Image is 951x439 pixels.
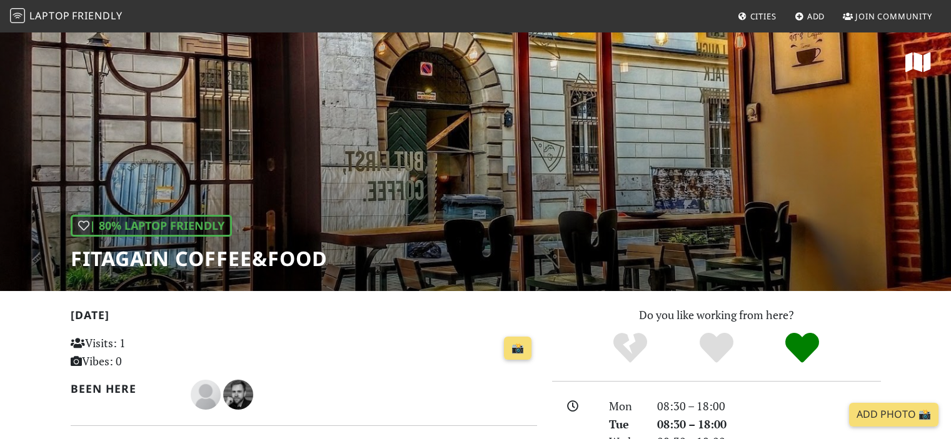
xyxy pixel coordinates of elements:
div: Yes [673,331,760,365]
div: 08:30 – 18:00 [650,415,888,433]
a: Join Community [838,5,937,27]
a: Cities [733,5,782,27]
span: Kirill Shmidt [223,386,253,401]
h2: Been here [71,382,176,395]
span: Add [807,11,825,22]
span: Friendly [72,9,122,22]
a: Add Photo 📸 [849,403,938,427]
div: 08:30 – 18:00 [650,397,888,415]
div: Tue [601,415,649,433]
div: No [587,331,673,365]
a: 📸 [504,337,531,360]
a: LaptopFriendly LaptopFriendly [10,6,123,27]
h2: [DATE] [71,308,537,327]
h1: Fitagain Coffee&Food [71,247,327,270]
div: | 80% Laptop Friendly [71,215,232,237]
img: 5151-kirill.jpg [223,380,253,410]
span: Cities [750,11,777,22]
span: Adam K. [191,386,223,401]
img: blank-535327c66bd565773addf3077783bbfce4b00ec00e9fd257753287c682c7fa38.png [191,380,221,410]
div: Definitely! [759,331,845,365]
span: Laptop [29,9,70,22]
p: Visits: 1 Vibes: 0 [71,334,216,370]
p: Do you like working from here? [552,306,881,324]
div: Mon [601,397,649,415]
img: LaptopFriendly [10,8,25,23]
span: Join Community [855,11,932,22]
a: Add [790,5,830,27]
